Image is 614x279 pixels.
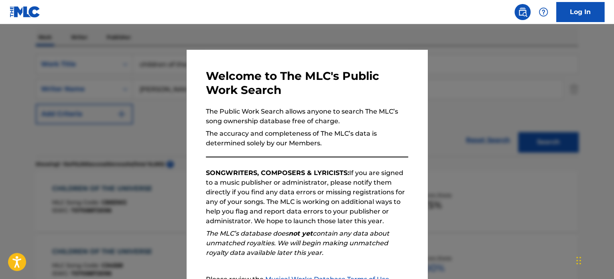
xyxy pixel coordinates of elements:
[539,7,548,17] img: help
[289,230,313,237] strong: not yet
[206,169,349,177] strong: SONGWRITERS, COMPOSERS & LYRICISTS:
[556,2,604,22] a: Log In
[518,7,527,17] img: search
[514,4,531,20] a: Public Search
[576,248,581,273] div: Drag
[206,168,408,226] p: If you are signed to a music publisher or administrator, please notify them directly if you find ...
[206,129,408,148] p: The accuracy and completeness of The MLC’s data is determined solely by our Members.
[574,240,614,279] iframe: Chat Widget
[535,4,551,20] div: Help
[206,230,389,257] em: The MLC’s database does contain any data about unmatched royalties. We will begin making unmatche...
[206,69,408,97] h3: Welcome to The MLC's Public Work Search
[10,6,41,18] img: MLC Logo
[206,107,408,126] p: The Public Work Search allows anyone to search The MLC’s song ownership database free of charge.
